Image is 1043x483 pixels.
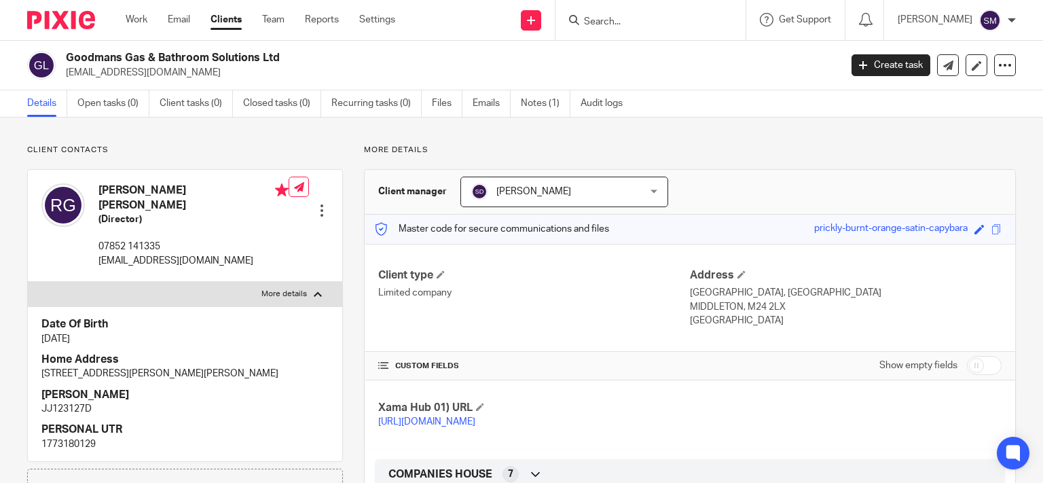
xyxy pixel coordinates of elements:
[378,361,690,372] h4: CUSTOM FIELDS
[690,268,1002,283] h4: Address
[779,15,831,24] span: Get Support
[331,90,422,117] a: Recurring tasks (0)
[690,286,1002,300] p: [GEOGRAPHIC_DATA], [GEOGRAPHIC_DATA]
[66,51,678,65] h2: Goodmans Gas & Bathroom Solutions Ltd
[66,66,831,79] p: [EMAIL_ADDRESS][DOMAIN_NAME]
[41,183,85,227] img: svg%3E
[583,16,705,29] input: Search
[432,90,462,117] a: Files
[27,11,95,29] img: Pixie
[979,10,1001,31] img: svg%3E
[852,54,930,76] a: Create task
[364,145,1016,156] p: More details
[41,388,329,402] h4: [PERSON_NAME]
[77,90,149,117] a: Open tasks (0)
[41,437,329,451] p: 1773180129
[375,222,609,236] p: Master code for secure communications and files
[41,367,329,380] p: [STREET_ADDRESS][PERSON_NAME][PERSON_NAME]
[275,183,289,197] i: Primary
[305,13,339,26] a: Reports
[814,221,968,237] div: prickly-burnt-orange-satin-capybara
[521,90,570,117] a: Notes (1)
[98,213,289,226] h5: (Director)
[168,13,190,26] a: Email
[41,402,329,416] p: JJ123127D
[388,467,492,482] span: COMPANIES HOUSE
[261,289,307,300] p: More details
[378,268,690,283] h4: Client type
[378,401,690,415] h4: Xama Hub 01) URL
[243,90,321,117] a: Closed tasks (0)
[378,286,690,300] p: Limited company
[898,13,972,26] p: [PERSON_NAME]
[690,300,1002,314] p: MIDDLETON, M24 2LX
[378,185,447,198] h3: Client manager
[471,183,488,200] img: svg%3E
[508,467,513,481] span: 7
[211,13,242,26] a: Clients
[41,423,329,437] h4: PERSONAL UTR
[98,240,289,253] p: 07852 141335
[41,353,329,367] h4: Home Address
[27,51,56,79] img: svg%3E
[126,13,147,26] a: Work
[879,359,957,372] label: Show empty fields
[690,314,1002,327] p: [GEOGRAPHIC_DATA]
[27,145,343,156] p: Client contacts
[581,90,633,117] a: Audit logs
[378,417,475,427] a: [URL][DOMAIN_NAME]
[359,13,395,26] a: Settings
[160,90,233,117] a: Client tasks (0)
[262,13,285,26] a: Team
[41,332,329,346] p: [DATE]
[473,90,511,117] a: Emails
[27,90,67,117] a: Details
[41,317,329,332] h4: Date Of Birth
[98,254,289,268] p: [EMAIL_ADDRESS][DOMAIN_NAME]
[98,183,289,213] h4: [PERSON_NAME] [PERSON_NAME]
[496,187,571,196] span: [PERSON_NAME]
